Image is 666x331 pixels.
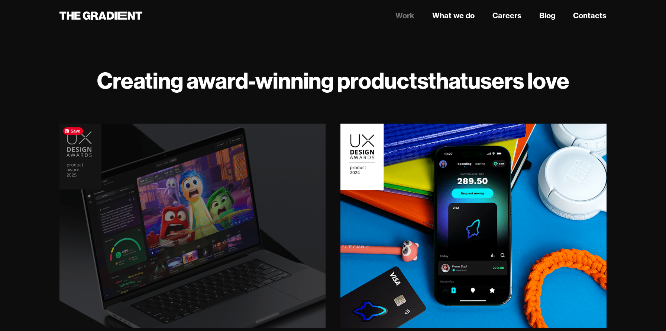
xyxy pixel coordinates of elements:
a: Work [395,10,414,21]
strong: that [428,66,468,95]
a: Careers [492,10,521,21]
a: What we do [432,10,475,21]
a: Blog [539,10,555,21]
span: Save [63,127,83,135]
a: Contacts [573,10,607,21]
h1: Creating award-winning products users love [59,67,607,94]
